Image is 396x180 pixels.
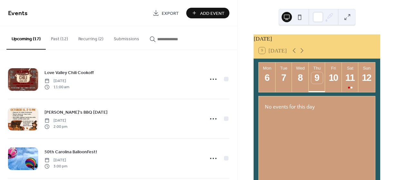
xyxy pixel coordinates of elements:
div: Wed [294,66,307,71]
span: Events [8,7,28,20]
a: Love Valley Chili Cookoff [44,69,94,76]
button: Recurring (2) [73,26,109,49]
button: Past (12) [46,26,73,49]
button: Upcoming (17) [6,26,46,50]
button: Tue7 [275,62,292,92]
span: 3:00 pm [44,163,67,169]
span: 2:00 pm [44,124,67,129]
div: Sun [360,66,373,71]
div: 8 [295,72,306,84]
span: Love Valley Chili Cookoff [44,70,94,76]
button: Thu9 [309,62,325,92]
button: Wed8 [292,62,309,92]
div: 9 [311,72,323,84]
div: Fri [327,66,340,71]
span: Export [162,10,179,17]
div: 11 [344,72,356,84]
button: Add Event [186,8,229,18]
button: Fri10 [325,62,342,92]
div: 10 [328,72,339,84]
button: Mon6 [259,62,275,92]
span: 11:00 am [44,84,69,90]
button: Submissions [109,26,144,49]
div: Thu [311,66,324,71]
a: Export [148,8,184,18]
span: [DATE] [44,78,69,84]
div: [DATE] [254,34,380,43]
span: [DATE] [44,157,67,163]
div: 7 [278,72,290,84]
span: [DATE] [44,118,67,124]
div: 12 [361,72,372,84]
button: Sun12 [358,62,375,92]
div: No events for this day [260,99,374,115]
div: Tue [277,66,290,71]
div: Mon [261,66,274,71]
div: Sat [344,66,357,71]
button: Sat11 [342,62,359,92]
span: 50th Carolina BalloonFest! [44,149,97,156]
a: 50th Carolina BalloonFest! [44,148,97,156]
a: [PERSON_NAME]'s BBQ [DATE] [44,109,108,116]
span: Add Event [200,10,225,17]
div: 6 [261,72,273,84]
